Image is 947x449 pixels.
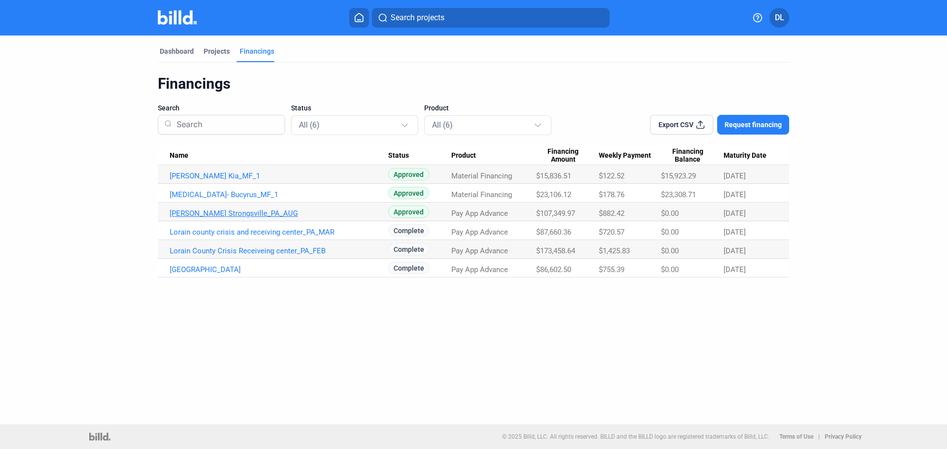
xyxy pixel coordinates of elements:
[599,265,624,274] span: $755.39
[661,228,679,237] span: $0.00
[170,209,388,218] a: [PERSON_NAME] Strongsville_PA_AUG
[536,147,590,164] span: Financing Amount
[158,74,789,93] div: Financings
[170,172,388,180] a: [PERSON_NAME] Kia_MF_1
[299,120,320,130] mat-select-trigger: All (6)
[451,151,476,160] span: Product
[158,103,180,113] span: Search
[661,172,696,180] span: $15,923.29
[388,224,430,237] span: Complete
[451,246,508,255] span: Pay App Advance
[89,433,110,441] img: logo
[724,151,777,160] div: Maturity Date
[388,262,430,274] span: Complete
[599,172,624,180] span: $122.52
[724,190,746,199] span: [DATE]
[661,147,724,164] div: Financing Balance
[451,265,508,274] span: Pay App Advance
[599,190,624,199] span: $178.76
[291,103,311,113] span: Status
[599,151,660,160] div: Weekly Payment
[717,115,789,135] button: Request financing
[724,172,746,180] span: [DATE]
[170,246,388,255] a: Lorain County Crisis Receiveing center_PA_FEB
[775,12,784,24] span: DL
[451,228,508,237] span: Pay App Advance
[536,228,571,237] span: $87,660.36
[391,12,444,24] span: Search projects
[173,112,279,138] input: Search
[158,10,197,25] img: Billd Company Logo
[779,433,813,440] b: Terms of Use
[432,120,453,130] mat-select-trigger: All (6)
[170,190,388,199] a: [MEDICAL_DATA]- Bucyrus_MF_1
[536,190,571,199] span: $23,106.12
[599,228,624,237] span: $720.57
[451,172,512,180] span: Material Financing
[661,209,679,218] span: $0.00
[388,168,429,180] span: Approved
[599,209,624,218] span: $882.42
[724,246,746,255] span: [DATE]
[536,209,575,218] span: $107,349.97
[536,172,571,180] span: $15,836.51
[658,120,693,130] span: Export CSV
[724,209,746,218] span: [DATE]
[451,209,508,218] span: Pay App Advance
[388,151,452,160] div: Status
[536,265,571,274] span: $86,602.50
[388,187,429,199] span: Approved
[170,228,388,237] a: Lorain county crisis and receiving center_PA_MAR
[661,147,715,164] span: Financing Balance
[825,433,862,440] b: Privacy Policy
[818,433,820,440] p: |
[724,265,746,274] span: [DATE]
[536,246,575,255] span: $173,458.64
[599,246,630,255] span: $1,425.83
[240,46,274,56] div: Financings
[424,103,449,113] span: Product
[661,190,696,199] span: $23,308.71
[372,8,610,28] button: Search projects
[769,8,789,28] button: DL
[170,151,388,160] div: Name
[650,115,713,135] button: Export CSV
[388,243,430,255] span: Complete
[451,151,536,160] div: Product
[661,265,679,274] span: $0.00
[451,190,512,199] span: Material Financing
[661,246,679,255] span: $0.00
[388,206,429,218] span: Approved
[599,151,651,160] span: Weekly Payment
[536,147,599,164] div: Financing Amount
[724,228,746,237] span: [DATE]
[502,433,769,440] p: © 2025 Billd, LLC. All rights reserved. BILLD and the BILLD logo are registered trademarks of Bil...
[170,151,188,160] span: Name
[388,151,409,160] span: Status
[724,151,766,160] span: Maturity Date
[204,46,230,56] div: Projects
[170,265,388,274] a: [GEOGRAPHIC_DATA]
[725,120,782,130] span: Request financing
[160,46,194,56] div: Dashboard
